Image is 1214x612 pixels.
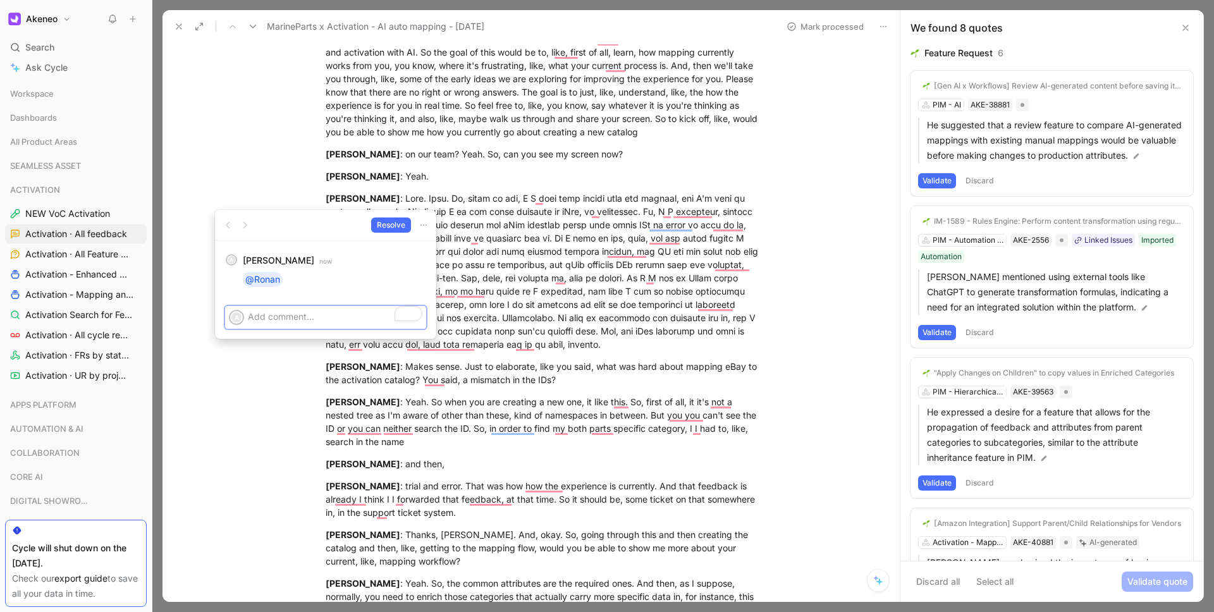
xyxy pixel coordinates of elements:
[230,311,243,324] div: A
[245,272,280,287] div: @Ronan
[377,219,405,231] span: Resolve
[319,255,332,267] small: now
[248,306,426,327] div: To enrich screen reader interactions, please activate Accessibility in Grammarly extension settings
[243,253,314,268] strong: [PERSON_NAME]
[371,217,411,233] button: Resolve
[227,255,236,264] div: A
